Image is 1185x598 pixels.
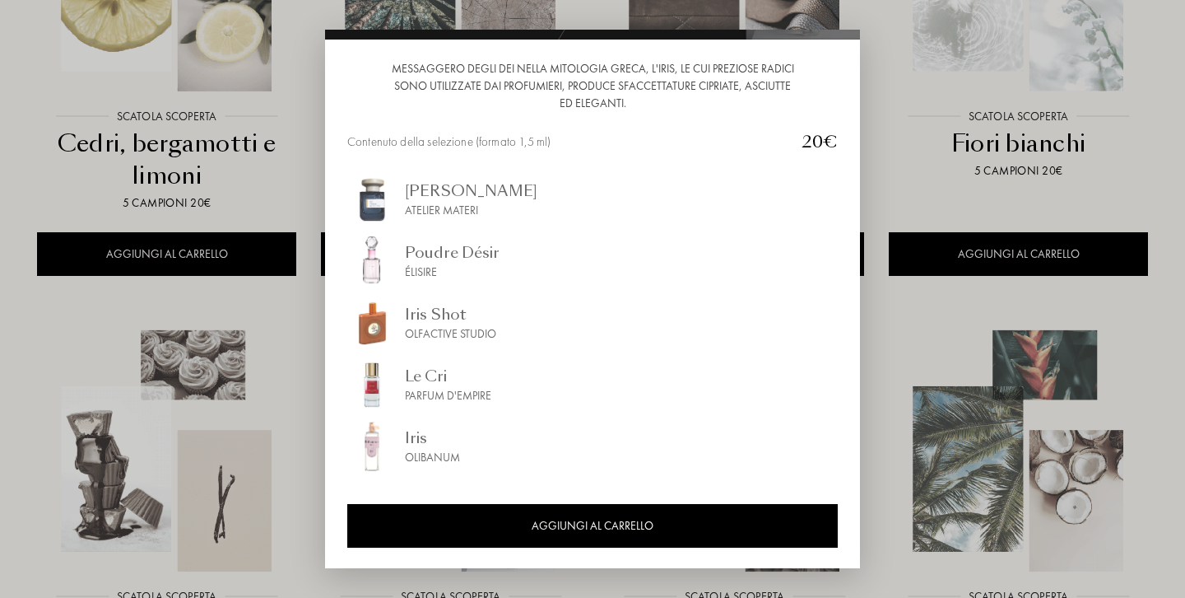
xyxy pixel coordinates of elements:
[347,236,397,286] img: img_sommelier
[405,303,496,325] div: Iris Shot
[347,133,788,152] div: Contenuto della selezione (formato 1,5 ml)
[347,175,838,224] a: img_sommelier[PERSON_NAME]Atelier Materi
[347,60,838,112] div: Messaggero degli dei nella mitologia greca, l'iris, le cui preziose radici sono utilizzate dai pr...
[788,129,838,154] div: 20€
[405,264,500,281] div: Élisire
[347,298,838,348] a: img_sommelierIris ShotOlfactive Studio
[405,387,491,404] div: Parfum d'Empire
[347,360,397,409] img: img_sommelier
[347,504,838,548] div: AGGIUNGI AL CARRELLO
[405,365,491,387] div: Le Cri
[405,449,460,466] div: Olibanum
[405,427,460,449] div: Iris
[347,175,397,224] img: img_sommelier
[405,325,496,343] div: Olfactive Studio
[405,241,500,264] div: Poudre Désir
[347,360,838,409] a: img_sommelierLe CriParfum d'Empire
[347,422,397,471] img: img_sommelier
[347,236,838,286] a: img_sommelierPoudre DésirÉlisire
[405,202,537,219] div: Atelier Materi
[347,298,397,348] img: img_sommelier
[405,180,537,202] div: [PERSON_NAME]
[347,422,838,471] a: img_sommelierIrisOlibanum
